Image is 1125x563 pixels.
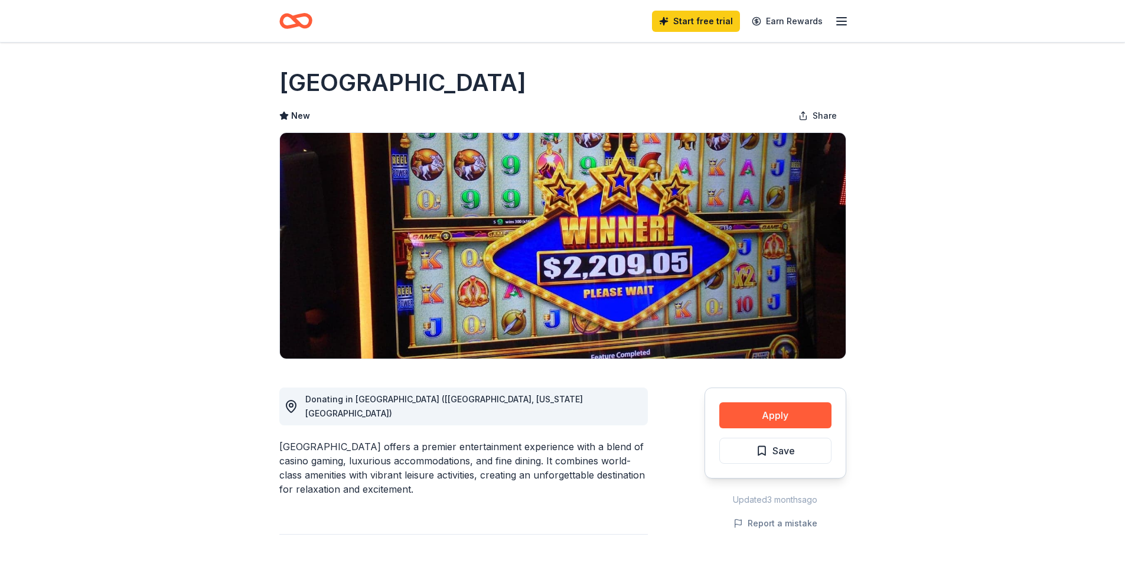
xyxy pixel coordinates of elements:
a: Start free trial [652,11,740,32]
a: Earn Rewards [745,11,830,32]
button: Share [789,104,846,128]
span: Save [772,443,795,458]
h1: [GEOGRAPHIC_DATA] [279,66,526,99]
div: [GEOGRAPHIC_DATA] offers a premier entertainment experience with a blend of casino gaming, luxuri... [279,440,648,496]
div: Updated 3 months ago [705,493,846,507]
img: Image for Grand Island Casino Resort [280,133,846,359]
button: Apply [719,402,831,428]
a: Home [279,7,312,35]
button: Save [719,438,831,464]
span: New [291,109,310,123]
button: Report a mistake [733,516,817,531]
span: Share [813,109,837,123]
span: Donating in [GEOGRAPHIC_DATA] ([[GEOGRAPHIC_DATA], [US_STATE][GEOGRAPHIC_DATA]) [305,394,583,418]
